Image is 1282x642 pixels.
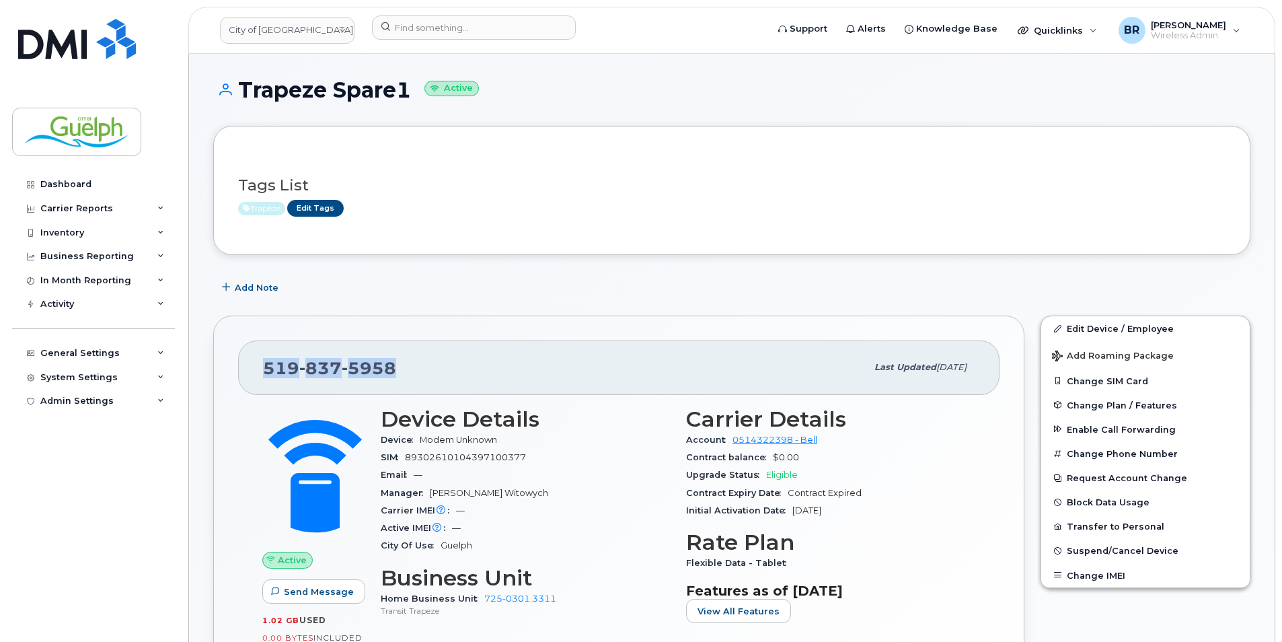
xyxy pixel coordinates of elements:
[456,505,465,515] span: —
[773,452,799,462] span: $0.00
[299,615,326,625] span: used
[1041,393,1250,417] button: Change Plan / Features
[381,488,430,498] span: Manager
[792,505,821,515] span: [DATE]
[936,362,967,372] span: [DATE]
[238,202,285,215] span: Active
[732,435,817,445] a: 0514322398 - Bell
[238,177,1226,194] h3: Tags List
[263,358,396,378] span: 519
[430,488,548,498] span: [PERSON_NAME] Witowych
[1041,417,1250,441] button: Enable Call Forwarding
[1041,441,1250,466] button: Change Phone Number
[1067,424,1176,434] span: Enable Call Forwarding
[1041,563,1250,587] button: Change IMEI
[686,435,732,445] span: Account
[1041,369,1250,393] button: Change SIM Card
[414,470,422,480] span: —
[284,585,354,598] span: Send Message
[686,407,975,431] h3: Carrier Details
[1041,466,1250,490] button: Request Account Change
[381,594,484,604] span: Home Business Unit
[381,452,405,462] span: SIM
[697,605,780,618] span: View All Features
[405,452,526,462] span: 89302610104397100377
[381,605,670,616] p: Transit Trapeze
[424,81,479,96] small: Active
[1041,316,1250,341] a: Edit Device / Employee
[766,470,798,480] span: Eligible
[686,599,791,623] button: View All Features
[381,470,414,480] span: Email
[874,362,936,372] span: Last updated
[1041,538,1250,563] button: Suspend/Cancel Device
[278,554,307,567] span: Active
[484,594,556,604] a: 725-0301.3311
[381,505,456,515] span: Carrier IMEI
[686,488,788,498] span: Contract Expiry Date
[381,435,420,445] span: Device
[299,358,342,378] span: 837
[381,540,441,550] span: City Of Use
[686,583,975,599] h3: Features as of [DATE]
[1041,341,1250,369] button: Add Roaming Package
[452,523,461,533] span: —
[686,530,975,555] h3: Rate Plan
[686,558,793,568] span: Flexible Data - Tablet
[686,452,773,462] span: Contract balance
[213,78,1250,102] h1: Trapeze Spare1
[1067,400,1177,410] span: Change Plan / Features
[788,488,862,498] span: Contract Expired
[262,616,299,625] span: 1.02 GB
[381,523,452,533] span: Active IMEI
[686,470,766,480] span: Upgrade Status
[381,407,670,431] h3: Device Details
[235,281,278,294] span: Add Note
[213,275,290,299] button: Add Note
[1052,351,1174,363] span: Add Roaming Package
[342,358,396,378] span: 5958
[441,540,472,550] span: Guelph
[1041,514,1250,538] button: Transfer to Personal
[287,200,344,217] a: Edit Tags
[1041,490,1250,514] button: Block Data Usage
[381,566,670,590] h3: Business Unit
[420,435,497,445] span: Modem Unknown
[1067,546,1178,556] span: Suspend/Cancel Device
[686,505,792,515] span: Initial Activation Date
[262,579,365,604] button: Send Message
